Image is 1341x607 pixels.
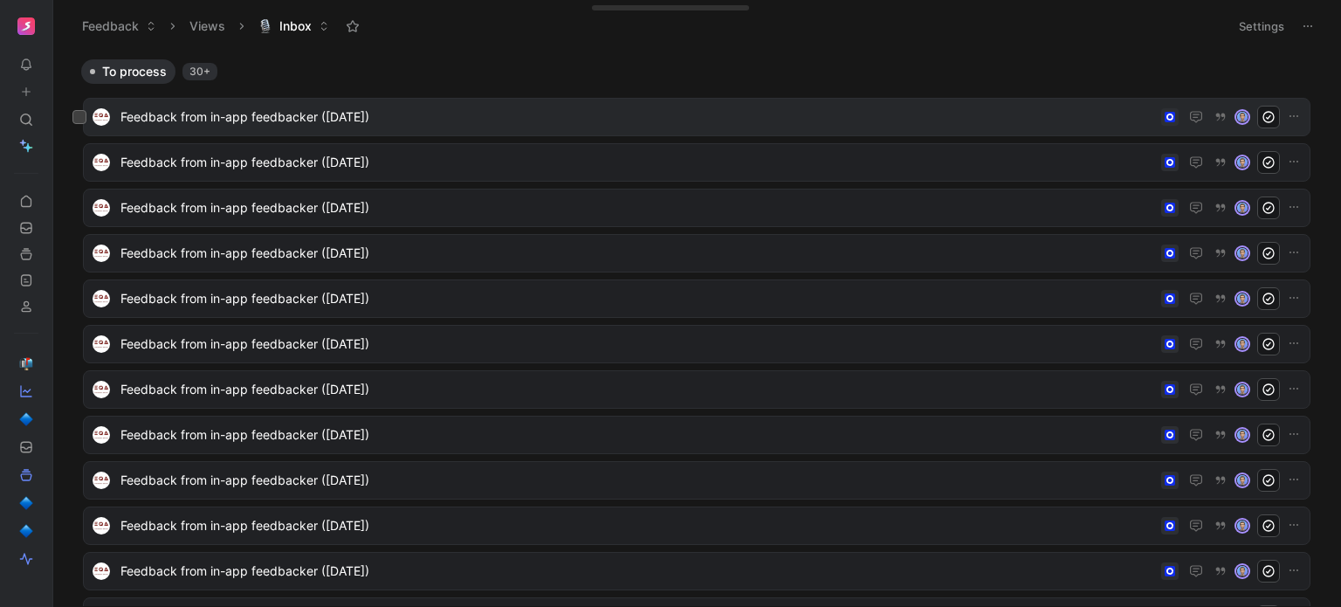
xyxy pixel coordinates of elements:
[1236,520,1248,532] img: avatar
[14,491,38,515] a: 🔷
[1236,247,1248,259] img: avatar
[93,245,110,262] img: logo
[120,379,1154,400] span: Feedback from in-app feedbacker ([DATE])
[251,13,337,39] button: 🎙️Inbox
[1236,338,1248,350] img: avatar
[19,412,33,426] img: 🔷
[102,63,167,80] span: To process
[120,243,1154,264] span: Feedback from in-app feedbacker ([DATE])
[14,519,38,543] a: 🔷
[14,333,38,571] div: 📬🔷🔷🔷
[120,515,1154,536] span: Feedback from in-app feedbacker ([DATE])
[93,108,110,126] img: logo
[83,189,1310,227] a: logoFeedback from in-app feedbacker ([DATE])avatar
[93,517,110,535] img: logo
[1231,14,1292,38] button: Settings
[93,381,110,398] img: logo
[83,552,1310,590] a: logoFeedback from in-app feedbacker ([DATE])avatar
[83,234,1310,272] a: logoFeedback from in-app feedbacker ([DATE])avatar
[83,143,1310,182] a: logoFeedback from in-app feedbacker ([DATE])avatar
[1236,474,1248,486] img: avatar
[14,14,38,38] button: Swoove
[83,507,1310,545] a: logoFeedback from in-app feedbacker ([DATE])avatar
[93,426,110,444] img: logo
[1236,156,1248,169] img: avatar
[14,351,38,376] a: 📬
[120,197,1154,218] span: Feedback from in-app feedbacker ([DATE])
[93,154,110,171] img: logo
[182,13,233,39] button: Views
[19,496,33,510] img: 🔷
[120,561,1154,582] span: Feedback from in-app feedbacker ([DATE])
[83,279,1310,318] a: logoFeedback from in-app feedbacker ([DATE])avatar
[120,470,1154,491] span: Feedback from in-app feedbacker ([DATE])
[74,13,164,39] button: Feedback
[83,325,1310,363] a: logoFeedback from in-app feedbacker ([DATE])avatar
[19,356,33,370] img: 📬
[182,63,217,80] div: 30+
[17,17,35,35] img: Swoove
[93,472,110,489] img: logo
[83,461,1310,500] a: logoFeedback from in-app feedbacker ([DATE])avatar
[81,59,175,84] button: To process
[93,335,110,353] img: logo
[120,152,1154,173] span: Feedback from in-app feedbacker ([DATE])
[120,334,1154,355] span: Feedback from in-app feedbacker ([DATE])
[93,199,110,217] img: logo
[14,407,38,431] a: 🔷
[1236,111,1248,123] img: avatar
[93,562,110,580] img: logo
[83,98,1310,136] a: logoFeedback from in-app feedbacker ([DATE])avatar
[83,370,1310,409] a: logoFeedback from in-app feedbacker ([DATE])avatar
[1236,429,1248,441] img: avatar
[258,19,272,33] img: 🎙️
[279,17,312,35] span: Inbox
[1236,565,1248,577] img: avatar
[120,288,1154,309] span: Feedback from in-app feedbacker ([DATE])
[93,290,110,307] img: logo
[19,524,33,538] img: 🔷
[83,416,1310,454] a: logoFeedback from in-app feedbacker ([DATE])avatar
[120,107,1154,128] span: Feedback from in-app feedbacker ([DATE])
[120,424,1154,445] span: Feedback from in-app feedbacker ([DATE])
[1236,293,1248,305] img: avatar
[1236,202,1248,214] img: avatar
[1236,383,1248,396] img: avatar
